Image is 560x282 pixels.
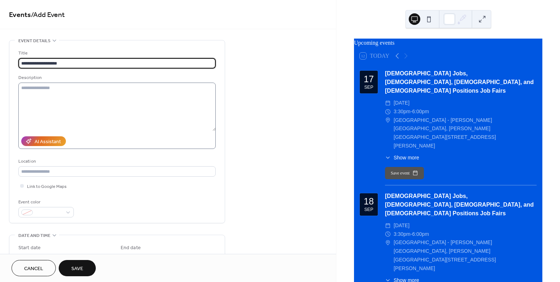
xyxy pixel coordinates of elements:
span: Event details [18,37,50,45]
button: AI Assistant [21,136,66,146]
span: [DATE] [394,221,409,230]
button: Save [59,260,96,276]
div: [DEMOGRAPHIC_DATA] Jobs, [DEMOGRAPHIC_DATA], [DEMOGRAPHIC_DATA], and [DEMOGRAPHIC_DATA] Positions... [385,69,537,95]
span: Save [71,265,83,273]
span: 6:00pm [412,230,429,239]
span: [GEOGRAPHIC_DATA] - [PERSON_NAME][GEOGRAPHIC_DATA], [PERSON_NAME][GEOGRAPHIC_DATA][STREET_ADDRESS... [394,238,537,273]
span: [DATE] [394,99,409,107]
div: ​ [385,230,391,239]
div: ​ [385,99,391,107]
span: 3:30pm [394,230,411,239]
div: AI Assistant [35,138,61,146]
span: Time [71,254,81,261]
div: [DEMOGRAPHIC_DATA] Jobs, [DEMOGRAPHIC_DATA], [DEMOGRAPHIC_DATA], and [DEMOGRAPHIC_DATA] Positions... [385,192,537,218]
span: Date and time [18,232,50,239]
div: Sep [364,85,373,90]
span: 6:00pm [412,107,429,116]
button: Cancel [12,260,56,276]
div: Start date [18,244,41,252]
span: [GEOGRAPHIC_DATA] - [PERSON_NAME][GEOGRAPHIC_DATA], [PERSON_NAME][GEOGRAPHIC_DATA][STREET_ADDRESS... [394,116,537,150]
div: ​ [385,221,391,230]
span: Date [18,254,28,261]
span: Link to Google Maps [27,183,67,190]
div: Location [18,158,214,165]
div: Upcoming events [354,39,542,47]
button: Save event [385,167,424,179]
div: Event color [18,198,72,206]
span: Show more [394,154,419,162]
div: 17 [364,75,374,84]
div: ​ [385,238,391,247]
span: Cancel [24,265,43,273]
div: Title [18,49,214,57]
span: / Add Event [31,8,65,22]
span: Date [121,254,130,261]
span: - [411,107,412,116]
a: Events [9,8,31,22]
div: 18 [364,197,374,206]
button: ​Show more [385,154,419,162]
span: Time [173,254,183,261]
div: Description [18,74,214,81]
span: - [411,230,412,239]
div: Sep [364,207,373,212]
div: ​ [385,154,391,162]
div: ​ [385,116,391,125]
span: 3:30pm [394,107,411,116]
div: ​ [385,107,391,116]
div: End date [121,244,141,252]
